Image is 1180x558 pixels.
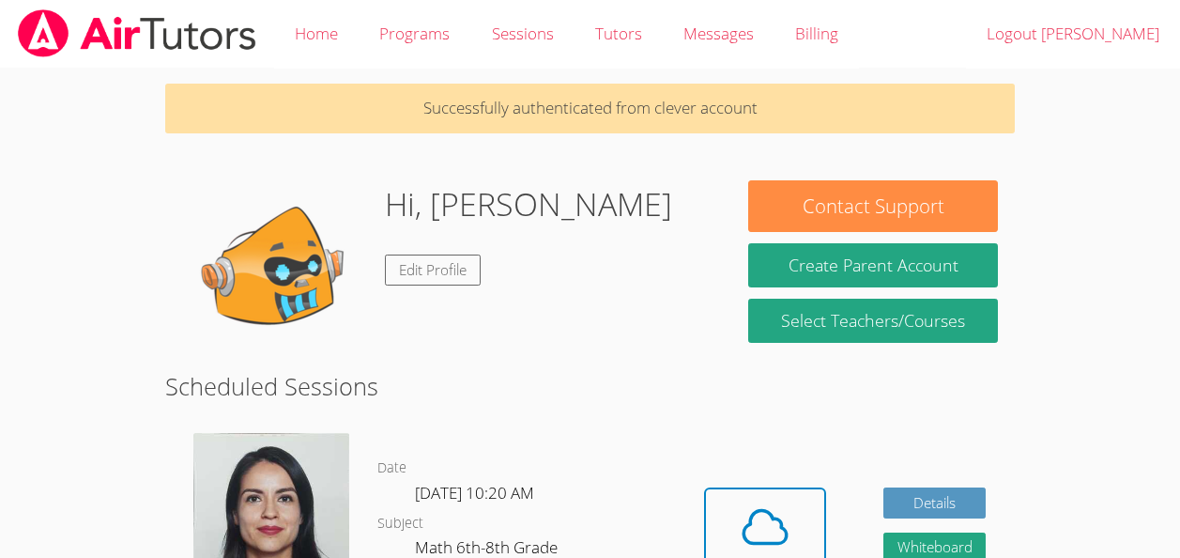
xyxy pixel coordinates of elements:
h2: Scheduled Sessions [165,368,1015,404]
button: Contact Support [748,180,997,232]
a: Details [883,488,987,519]
img: airtutors_banner-c4298cdbf04f3fff15de1276eac7730deb9818008684d7c2e4769d2f7ddbe033.png [16,9,258,57]
a: Edit Profile [385,255,481,286]
a: Select Teachers/Courses [748,299,997,343]
dt: Subject [377,512,423,535]
h1: Hi, [PERSON_NAME] [385,180,672,228]
dt: Date [377,457,406,480]
img: default.png [182,180,370,368]
span: [DATE] 10:20 AM [415,482,534,504]
span: Messages [683,23,754,44]
p: Successfully authenticated from clever account [165,84,1015,133]
button: Create Parent Account [748,243,997,287]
